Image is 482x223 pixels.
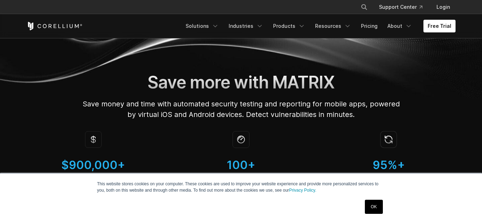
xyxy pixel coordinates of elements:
[174,158,308,173] h4: 100+
[373,1,428,13] a: Support Center
[181,20,456,32] div: Navigation Menu
[365,200,383,214] a: OK
[431,1,456,13] a: Login
[97,181,385,193] p: This website stores cookies on your computer. These cookies are used to improve your website expe...
[289,188,316,193] a: Privacy Policy.
[311,20,355,32] a: Resources
[83,100,400,119] span: Save money and time with automated security testing and reporting for mobile apps, powered by vir...
[82,72,400,93] h1: Save more with MATRIX
[380,131,397,148] img: Icon of continuous security testing.
[233,131,249,148] img: Icon of a stopwatch; security assessments by appsec teams.
[322,158,456,173] h4: 95%+
[423,20,456,32] a: Free Trial
[224,20,267,32] a: Industries
[26,22,83,30] a: Corellium Home
[269,20,309,32] a: Products
[85,131,102,148] img: Icon of the dollar sign; MAST calculator
[26,158,160,173] h4: $900,000+
[181,20,223,32] a: Solutions
[352,1,456,13] div: Navigation Menu
[357,20,382,32] a: Pricing
[358,1,370,13] button: Search
[383,20,416,32] a: About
